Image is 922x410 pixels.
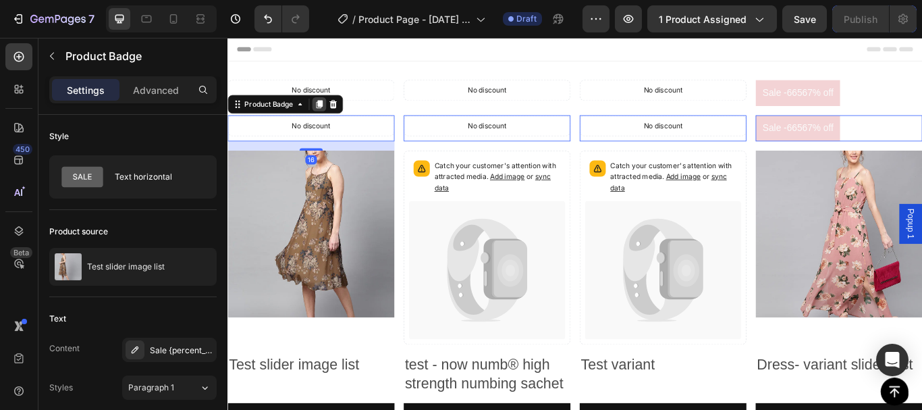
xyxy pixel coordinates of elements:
span: sync data [241,157,377,180]
div: Styles [49,382,73,394]
div: Product Badge [17,72,79,84]
button: 1 product assigned [647,5,777,32]
div: Text horizontal [115,161,197,193]
div: Content [49,342,80,355]
div: 16 [90,137,104,148]
p: Product Badge [65,48,211,64]
span: Draft [516,13,537,25]
button: 7 [5,5,101,32]
span: Add image [306,157,346,167]
div: 450 [13,144,32,155]
p: Settings [67,83,105,97]
p: No discount [280,97,325,109]
span: Add image [511,157,551,167]
h2: Test variant [410,369,605,394]
span: sync data [446,157,582,180]
span: / [352,12,356,26]
p: No discount [485,97,531,109]
iframe: To enrich screen reader interactions, please activate Accessibility in Grammarly extension settings [227,38,922,410]
div: Style [49,130,69,143]
div: Product source [49,226,108,238]
h2: Dress- variant slider test [616,369,810,394]
p: No discount [485,55,531,68]
button: Publish [832,5,889,32]
span: or [241,157,377,180]
pre: Sale -66567% off [616,49,714,80]
a: Dress- variant slider test [616,132,810,326]
span: Popup 1 [790,199,803,234]
p: No discount [280,55,325,68]
pre: Sale -66567% off [616,91,714,121]
p: Test slider image list [87,262,165,272]
span: or [446,157,582,180]
p: No discount [75,97,120,109]
div: Publish [844,12,877,26]
p: Catch your customer's attention with attracted media. [241,143,388,182]
span: 1 product assigned [659,12,747,26]
div: Undo/Redo [254,5,309,32]
span: Save [794,14,816,25]
p: No discount [75,55,120,68]
p: Catch your customer's attention with attracted media. [446,143,593,182]
button: Paragraph 1 [122,376,217,400]
span: Product Page - [DATE] 14:20:35 [358,12,470,26]
img: product feature img [55,253,82,280]
div: Sale {percent_discount} off [150,344,213,357]
span: Paragraph 1 [128,382,174,394]
button: Save [782,5,827,32]
div: Beta [10,247,32,258]
div: Open Intercom Messenger [876,344,909,376]
p: 7 [88,11,94,27]
p: Advanced [133,83,179,97]
div: Text [49,313,66,325]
